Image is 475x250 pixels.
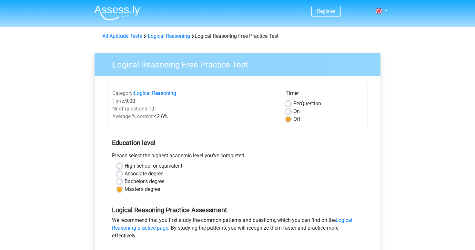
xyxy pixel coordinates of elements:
[105,57,376,70] h3: Logical Reasoning Free Practice Test
[112,106,148,112] span: Nr of questions:
[112,98,125,104] span: Time:
[125,170,163,178] label: Associate degree
[293,115,301,123] label: Off
[94,5,140,20] img: Assessly
[148,33,190,39] a: Logical Reasoning
[107,216,368,242] div: We recommend that you first study the common patterns and questions, which you can find on the . ...
[102,33,142,39] a: All Aptitude Tests
[112,90,134,96] span: Category:
[125,178,164,185] label: Bachelor's degree
[112,113,154,120] span: Average % correct:
[125,162,182,170] label: High school or equivalent
[293,108,300,115] label: On
[293,100,301,107] span: Per
[107,105,281,113] div: 10
[107,113,281,120] div: 42.6%
[125,185,160,193] label: Master's degree
[112,206,363,214] h5: Logical Reasoning Practice Assessment
[107,152,368,162] div: Please select the highest academic level you’ve completed.
[286,89,363,100] div: Timer
[134,90,176,96] a: Logical Reasoning
[112,136,363,149] h5: Education level
[100,32,375,40] div: Logical Reasoning Free Practice Test
[293,100,321,108] label: Question
[107,97,281,105] div: 9:00
[317,8,335,14] a: Register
